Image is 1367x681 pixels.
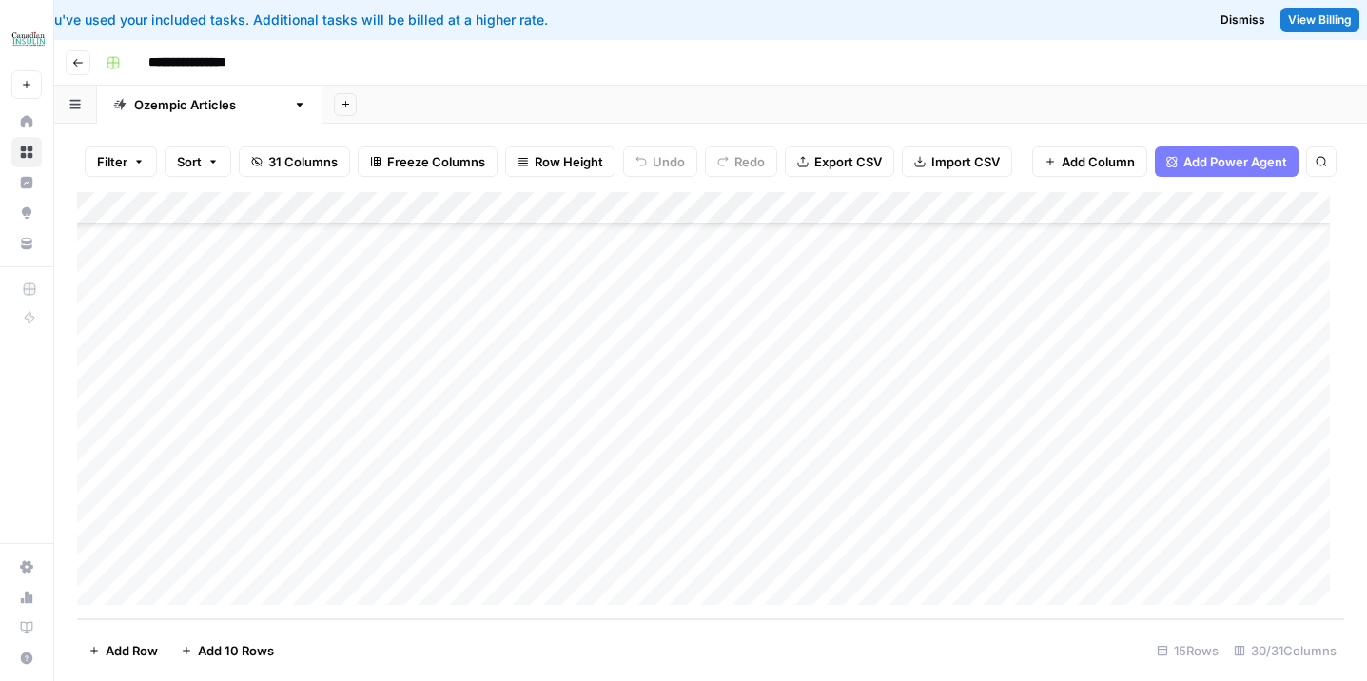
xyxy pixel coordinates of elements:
button: Add Column [1032,146,1147,177]
span: Filter [97,152,127,171]
span: Add Row [106,641,158,660]
a: View Billing [1280,8,1359,32]
span: Import CSV [931,152,1000,171]
a: [MEDICAL_DATA] Articles [97,86,322,124]
button: 31 Columns [239,146,350,177]
a: Browse [11,137,42,167]
button: Dismiss [1213,8,1273,32]
a: Insights [11,167,42,198]
a: Usage [11,582,42,613]
button: Row Height [505,146,615,177]
button: Import CSV [902,146,1012,177]
a: Your Data [11,228,42,259]
span: View Billing [1288,11,1352,29]
button: Filter [85,146,157,177]
span: Add Column [1062,152,1135,171]
span: Row Height [535,152,603,171]
button: Workspace: BCI [11,15,42,63]
span: Undo [653,152,685,171]
span: Dismiss [1221,11,1265,29]
div: 15 Rows [1149,635,1226,666]
span: Add Power Agent [1183,152,1287,171]
button: Undo [623,146,697,177]
div: [MEDICAL_DATA] Articles [134,95,285,114]
button: Add Power Agent [1155,146,1299,177]
button: Redo [705,146,777,177]
span: Sort [177,152,202,171]
div: You've used your included tasks. Additional tasks will be billed at a higher rate. [15,10,877,29]
span: Redo [734,152,765,171]
a: Learning Hub [11,613,42,643]
button: Sort [165,146,231,177]
button: Help + Support [11,643,42,673]
button: Add 10 Rows [169,635,285,666]
button: Add Row [77,635,169,666]
a: Opportunities [11,198,42,228]
a: Settings [11,552,42,582]
span: 31 Columns [268,152,338,171]
button: Freeze Columns [358,146,498,177]
img: BCI Logo [11,22,46,56]
span: Freeze Columns [387,152,485,171]
a: Home [11,107,42,137]
span: Add 10 Rows [198,641,274,660]
div: 30/31 Columns [1226,635,1344,666]
button: Export CSV [785,146,894,177]
span: Export CSV [814,152,882,171]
